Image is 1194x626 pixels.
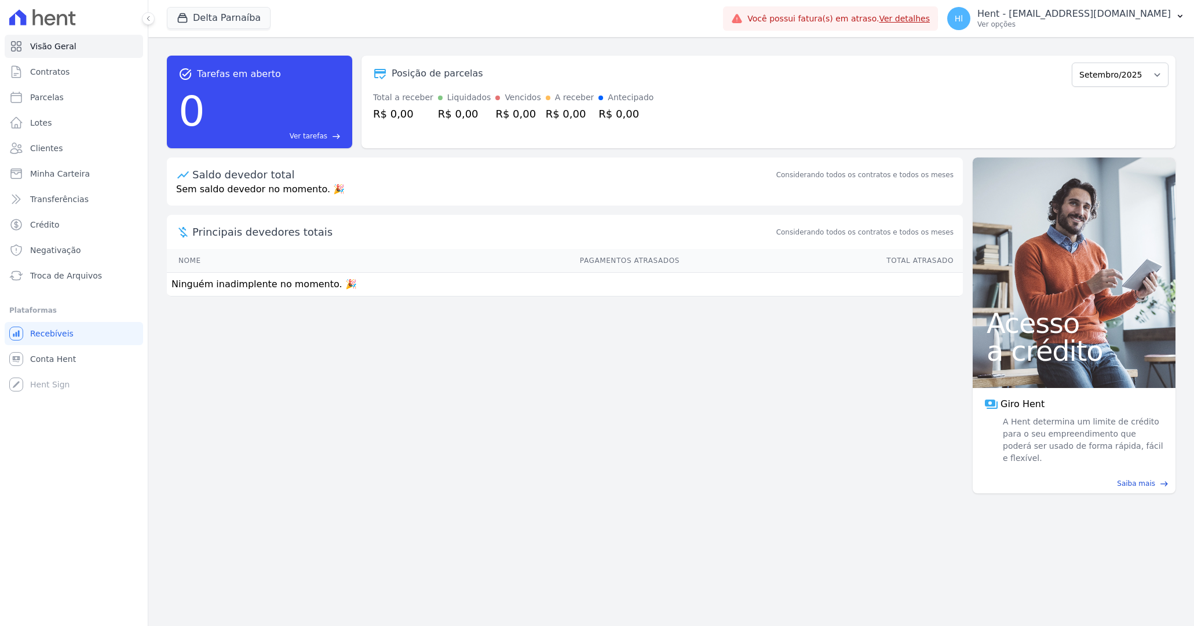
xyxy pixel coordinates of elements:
div: R$ 0,00 [598,106,653,122]
div: Plataformas [9,303,138,317]
span: Saiba mais [1117,478,1155,489]
td: Ninguém inadimplente no momento. 🎉 [167,273,963,296]
div: R$ 0,00 [546,106,594,122]
a: Visão Geral [5,35,143,58]
span: Contratos [30,66,70,78]
p: Sem saldo devedor no momento. 🎉 [167,182,963,206]
th: Total Atrasado [680,249,963,273]
button: Delta Parnaíba [167,7,271,29]
span: a crédito [987,337,1162,365]
a: Negativação [5,239,143,262]
span: Transferências [30,193,89,205]
button: Hl Hent - [EMAIL_ADDRESS][DOMAIN_NAME] Ver opções [938,2,1194,35]
span: task_alt [178,67,192,81]
th: Pagamentos Atrasados [309,249,680,273]
div: Antecipado [608,91,653,104]
span: Parcelas [30,91,64,103]
span: Hl [955,14,963,23]
th: Nome [167,249,309,273]
div: R$ 0,00 [438,106,491,122]
a: Conta Hent [5,347,143,371]
span: Ver tarefas [290,131,327,141]
div: Saldo devedor total [192,167,774,182]
div: Vencidos [505,91,541,104]
a: Contratos [5,60,143,83]
a: Saiba mais east [980,478,1169,489]
a: Clientes [5,137,143,160]
span: Negativação [30,244,81,256]
a: Parcelas [5,86,143,109]
a: Ver detalhes [879,14,930,23]
span: A Hent determina um limite de crédito para o seu empreendimento que poderá ser usado de forma ráp... [1001,416,1164,464]
span: east [332,132,341,141]
div: Liquidados [447,91,491,104]
span: Conta Hent [30,353,76,365]
a: Recebíveis [5,322,143,345]
span: Tarefas em aberto [197,67,281,81]
span: Considerando todos os contratos e todos os meses [776,227,954,237]
span: east [1160,479,1169,488]
a: Lotes [5,111,143,134]
span: Você possui fatura(s) em atraso. [747,13,930,25]
a: Ver tarefas east [210,131,341,141]
div: R$ 0,00 [373,106,433,122]
span: Acesso [987,309,1162,337]
span: Principais devedores totais [192,224,774,240]
span: Clientes [30,142,63,154]
div: Total a receber [373,91,433,104]
p: Hent - [EMAIL_ADDRESS][DOMAIN_NAME] [977,8,1171,20]
p: Ver opções [977,20,1171,29]
div: Posição de parcelas [392,67,483,80]
div: A receber [555,91,594,104]
span: Visão Geral [30,41,76,52]
span: Crédito [30,219,60,230]
a: Minha Carteira [5,162,143,185]
div: Considerando todos os contratos e todos os meses [776,170,954,180]
span: Lotes [30,117,52,129]
div: R$ 0,00 [495,106,541,122]
span: Recebíveis [30,328,74,339]
span: Giro Hent [1001,397,1045,411]
span: Troca de Arquivos [30,270,102,281]
a: Transferências [5,188,143,211]
div: 0 [178,81,205,141]
span: Minha Carteira [30,168,90,180]
a: Crédito [5,213,143,236]
a: Troca de Arquivos [5,264,143,287]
